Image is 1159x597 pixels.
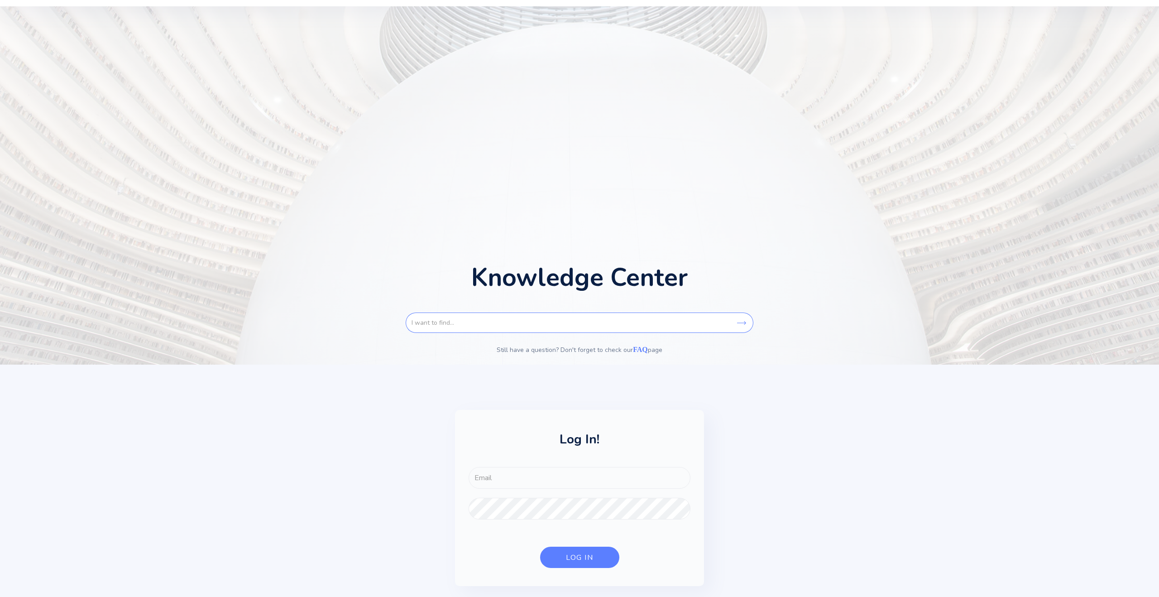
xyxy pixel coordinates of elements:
[406,344,753,356] p: Still have a question? Don't forget to check our page
[406,313,730,333] input: I want to find…
[730,313,753,333] input: Search
[469,467,690,489] input: Email
[469,467,690,568] form: FORM SIGNUP
[471,265,688,290] h1: Knowledge Center
[566,553,593,562] div: log in
[469,433,690,456] h5: Log In!
[633,346,648,353] a: FAQ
